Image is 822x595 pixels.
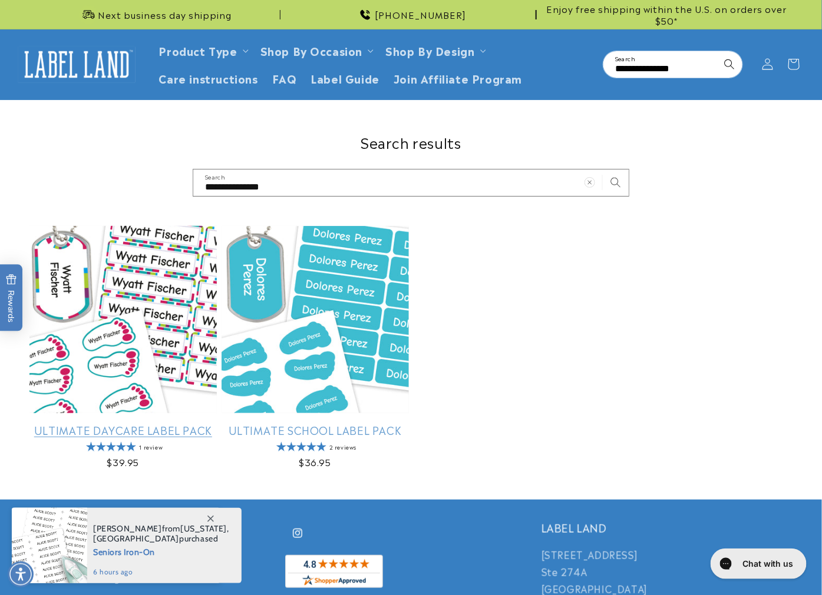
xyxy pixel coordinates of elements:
[222,423,409,437] a: Ultimate School Label Pack
[378,36,490,64] summary: Shop By Design
[93,523,162,534] span: [PERSON_NAME]
[577,169,603,195] button: Clear search term
[6,274,17,323] span: Rewards
[717,51,742,77] button: Search
[394,71,522,85] span: Join Affiliate Program
[260,44,363,57] span: Shop By Occasion
[385,42,474,58] a: Shop By Design
[304,64,387,92] a: Label Guide
[253,36,379,64] summary: Shop By Occasion
[29,133,793,151] h1: Search results
[152,64,265,92] a: Care instructions
[152,36,253,64] summary: Product Type
[265,64,304,92] a: FAQ
[18,46,136,82] img: Label Land
[14,42,140,87] a: Label Land
[603,169,629,195] button: Search
[691,51,717,77] button: Clear search term
[542,3,793,26] span: Enjoy free shipping within the U.S. on orders over $50*
[180,523,227,534] span: [US_STATE]
[311,71,380,85] span: Label Guide
[93,544,229,559] span: Seniors Iron-On
[159,42,237,58] a: Product Type
[375,9,466,21] span: [PHONE_NUMBER]
[285,555,383,588] img: Customer Reviews
[93,567,229,577] span: 6 hours ago
[159,71,258,85] span: Care instructions
[29,423,217,437] a: Ultimate Daycare Label Pack
[387,64,529,92] a: Join Affiliate Program
[98,9,232,21] span: Next business day shipping
[542,521,793,534] h2: LABEL LAND
[272,71,297,85] span: FAQ
[705,544,810,583] iframe: Gorgias live chat messenger
[93,533,179,544] span: [GEOGRAPHIC_DATA]
[8,561,34,587] div: Accessibility Menu
[93,524,229,544] span: from , purchased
